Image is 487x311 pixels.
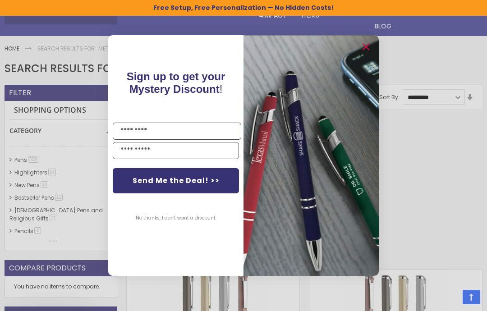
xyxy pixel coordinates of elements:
button: No thanks, I don't want a discount. [131,207,221,229]
button: Send Me the Deal! >> [113,168,239,193]
span: ! [127,70,225,95]
img: pop-up-image [243,35,379,275]
button: Close dialog [359,40,373,54]
span: Sign up to get your Mystery Discount [127,70,225,95]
